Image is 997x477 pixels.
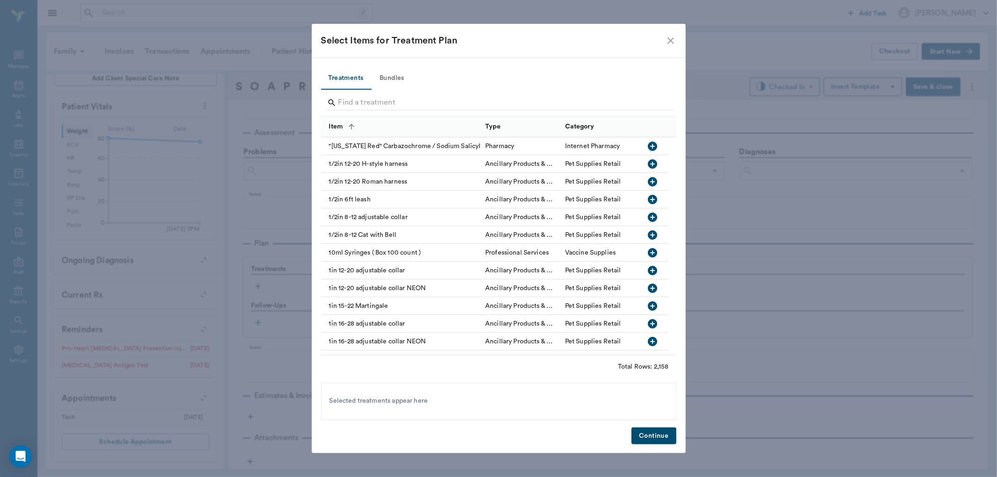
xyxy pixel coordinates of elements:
[321,262,481,279] div: 1in 12-20 adjustable collar
[321,208,481,226] div: 1/2in 8-12 adjustable collar
[565,177,621,186] div: Pet Supplies Retail
[485,284,556,293] div: Ancillary Products & Services
[321,315,481,333] div: 1in 16-28 adjustable collar
[565,213,621,222] div: Pet Supplies Retail
[481,116,560,137] div: Type
[321,350,481,368] div: 1in 20-32 Roman harness
[321,244,481,262] div: 10ml Syringes ( Box 100 count )
[485,159,556,169] div: Ancillary Products & Services
[338,95,660,110] input: Find a treatment
[565,195,621,204] div: Pet Supplies Retail
[371,67,413,90] button: Bundles
[321,67,371,90] button: Treatments
[321,33,665,48] div: Select Items for Treatment Plan
[565,319,621,328] div: Pet Supplies Retail
[565,284,621,293] div: Pet Supplies Retail
[565,159,621,169] div: Pet Supplies Retail
[327,95,674,112] div: Search
[565,248,616,257] div: Vaccine Supplies
[485,248,549,257] div: Professional Services
[485,195,556,204] div: Ancillary Products & Services
[485,114,501,140] div: Type
[565,114,594,140] div: Category
[565,301,621,311] div: Pet Supplies Retail
[560,116,640,137] div: Category
[321,279,481,297] div: 1in 12-20 adjustable collar NEON
[9,445,32,468] div: Open Intercom Messenger
[321,191,481,208] div: 1/2in 6ft leash
[321,155,481,173] div: 1/2in 12-20 H-style harness
[631,427,676,445] button: Continue
[485,337,556,346] div: Ancillary Products & Services
[485,266,556,275] div: Ancillary Products & Services
[485,319,556,328] div: Ancillary Products & Services
[485,177,556,186] div: Ancillary Products & Services
[618,362,669,371] div: Total Rows: 2,158
[345,120,358,133] button: Sort
[321,226,481,244] div: 1/2in 8-12 Cat with Bell
[330,396,428,406] span: Selected treatments appear here
[485,230,556,240] div: Ancillary Products & Services
[321,297,481,315] div: 1in 15-22 Martingale
[665,35,676,46] button: close
[321,173,481,191] div: 1/2in 12-20 Roman harness
[565,142,620,151] div: Internet Pharmacy
[321,116,481,137] div: Item
[565,355,621,364] div: Pet Supplies Retail
[565,230,621,240] div: Pet Supplies Retail
[647,120,660,133] button: Sort
[485,301,556,311] div: Ancillary Products & Services
[485,355,556,364] div: Ancillary Products & Services
[485,142,514,151] div: Pharmacy
[503,120,516,133] button: Sort
[329,114,343,140] div: Item
[321,333,481,350] div: 1in 16-28 adjustable collar NEON
[485,213,556,222] div: Ancillary Products & Services
[321,137,481,155] div: "[US_STATE] Red" Carbazochrome / Sodium Salicylate (10mgml/250mg/ml) 100ml
[565,266,621,275] div: Pet Supplies Retail
[565,337,621,346] div: Pet Supplies Retail
[596,120,610,133] button: Sort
